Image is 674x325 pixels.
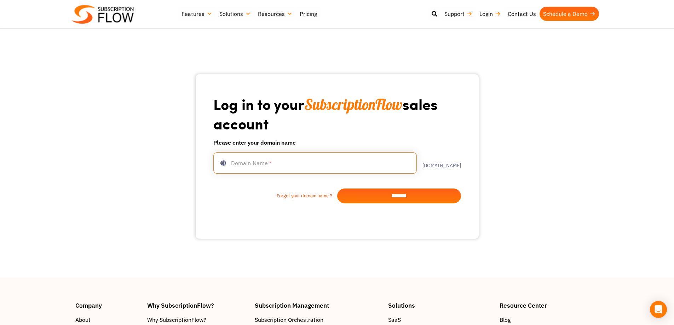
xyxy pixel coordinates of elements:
span: Why SubscriptionFlow? [147,315,206,324]
span: Blog [500,315,511,324]
img: Subscriptionflow [72,5,134,24]
h6: Please enter your domain name [213,138,461,147]
h1: Log in to your sales account [213,95,461,133]
h4: Why SubscriptionFlow? [147,302,248,308]
a: SaaS [388,315,492,324]
a: Forgot your domain name ? [213,192,337,199]
span: About [75,315,91,324]
a: Schedule a Demo [540,7,599,21]
h4: Company [75,302,140,308]
a: Subscription Orchestration [255,315,381,324]
label: .[DOMAIN_NAME] [417,158,461,168]
a: Login [476,7,504,21]
a: Solutions [216,7,254,21]
a: Resources [254,7,296,21]
h4: Subscription Management [255,302,381,308]
a: Pricing [296,7,321,21]
h4: Resource Center [500,302,599,308]
span: Subscription Orchestration [255,315,323,324]
div: Open Intercom Messenger [650,301,667,318]
a: Blog [500,315,599,324]
span: SubscriptionFlow [304,95,402,114]
a: Contact Us [504,7,540,21]
h4: Solutions [388,302,492,308]
a: Support [441,7,476,21]
a: Why SubscriptionFlow? [147,315,248,324]
a: About [75,315,140,324]
span: SaaS [388,315,401,324]
a: Features [178,7,216,21]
